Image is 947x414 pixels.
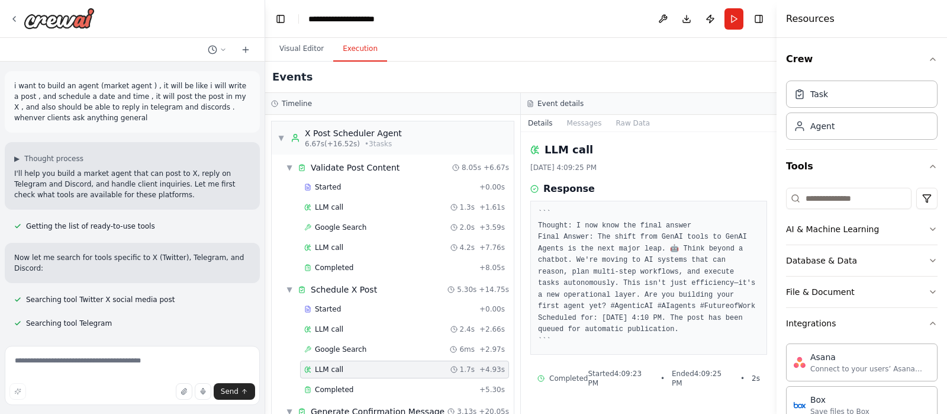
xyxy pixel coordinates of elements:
div: [DATE] 4:09:25 PM [530,163,767,172]
span: • 3 task s [365,139,392,149]
button: Crew [786,43,938,76]
button: Integrations [786,308,938,339]
span: Started 4:09:23 PM [588,369,653,388]
p: Now let me search for tools specific to X (Twitter), Telegram, and Discord: [14,252,250,274]
span: + 7.76s [479,243,505,252]
div: Task [810,88,828,100]
span: ▶ [14,154,20,163]
p: I'll help you build a market agent that can post to X, reply on Telegram and Discord, and handle ... [14,168,250,200]
h3: Timeline [282,99,312,108]
h3: Event details [537,99,584,108]
button: Database & Data [786,245,938,276]
button: Upload files [176,383,192,400]
span: 1.7s [460,365,475,374]
div: Integrations [786,317,836,329]
span: Completed [315,263,353,272]
span: 6.67s (+16.52s) [305,139,360,149]
span: + 5.30s [479,385,505,394]
button: Hide right sidebar [750,11,767,27]
span: ▼ [286,163,293,172]
span: Started [315,182,341,192]
span: Schedule X Post [311,284,377,296]
h4: Resources [786,12,835,26]
button: Visual Editor [270,37,333,62]
button: Start a new chat [236,43,255,57]
span: Validate Post Content [311,162,400,174]
button: Execution [333,37,387,62]
button: Tools [786,150,938,183]
h2: Events [272,69,313,85]
span: 5.30s [457,285,476,294]
span: Send [221,387,239,396]
div: Crew [786,76,938,149]
button: File & Document [786,277,938,307]
img: Box [794,399,806,411]
span: 8.05s [462,163,481,172]
img: Logo [24,8,95,29]
span: 6ms [459,345,475,354]
div: Box [810,394,869,406]
div: X Post Scheduler Agent [305,127,402,139]
span: 4.2s [460,243,475,252]
button: Messages [560,115,609,131]
span: ▼ [278,133,285,143]
span: 2.0s [460,223,475,232]
span: Ended 4:09:25 PM [672,369,733,388]
span: + 6.67s [484,163,509,172]
span: + 2.66s [479,325,505,334]
span: + 14.75s [479,285,509,294]
span: + 0.00s [479,304,505,314]
button: Click to speak your automation idea [195,383,211,400]
div: Database & Data [786,255,857,267]
span: + 8.05s [479,263,505,272]
button: AI & Machine Learning [786,214,938,245]
span: Searching tool Twitter X social media post [26,295,175,304]
div: Asana [810,351,930,363]
h2: LLM call [545,142,593,158]
span: ▼ [286,285,293,294]
span: 1.3s [460,203,475,212]
span: LLM call [315,243,343,252]
span: LLM call [315,203,343,212]
button: Send [214,383,255,400]
button: Hide left sidebar [272,11,289,27]
span: Completed [549,374,588,383]
span: + 4.93s [479,365,505,374]
span: + 3.59s [479,223,505,232]
div: File & Document [786,286,855,298]
div: AI & Machine Learning [786,223,879,235]
h3: Response [543,182,595,196]
span: Google Search [315,345,366,354]
nav: breadcrumb [308,13,375,25]
span: + 1.61s [479,203,505,212]
button: Improve this prompt [9,383,26,400]
img: Asana [794,357,806,368]
span: LLM call [315,325,343,334]
span: Searching tool Telegram [26,319,112,328]
div: Agent [810,120,835,132]
span: Thought process [24,154,83,163]
pre: ``` Thought: I now know the final answer Final Answer: The shift from GenAI tools to GenAI Agents... [538,208,759,347]
button: ▶Thought process [14,154,83,163]
span: Getting the list of ready-to-use tools [26,222,155,231]
button: Raw Data [608,115,657,131]
span: Completed [315,385,353,394]
button: Details [521,115,560,131]
span: LLM call [315,365,343,374]
p: i want to build an agent (market agent ) , it will be like i will write a post , and schedule a d... [14,81,250,123]
span: + 0.00s [479,182,505,192]
span: • [740,374,745,383]
span: + 2.97s [479,345,505,354]
span: Google Search [315,223,366,232]
span: Started [315,304,341,314]
div: Connect to your users’ Asana accounts [810,364,930,374]
span: 2 s [752,374,760,383]
span: • [661,374,665,383]
button: Switch to previous chat [203,43,231,57]
span: 2.4s [460,325,475,334]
